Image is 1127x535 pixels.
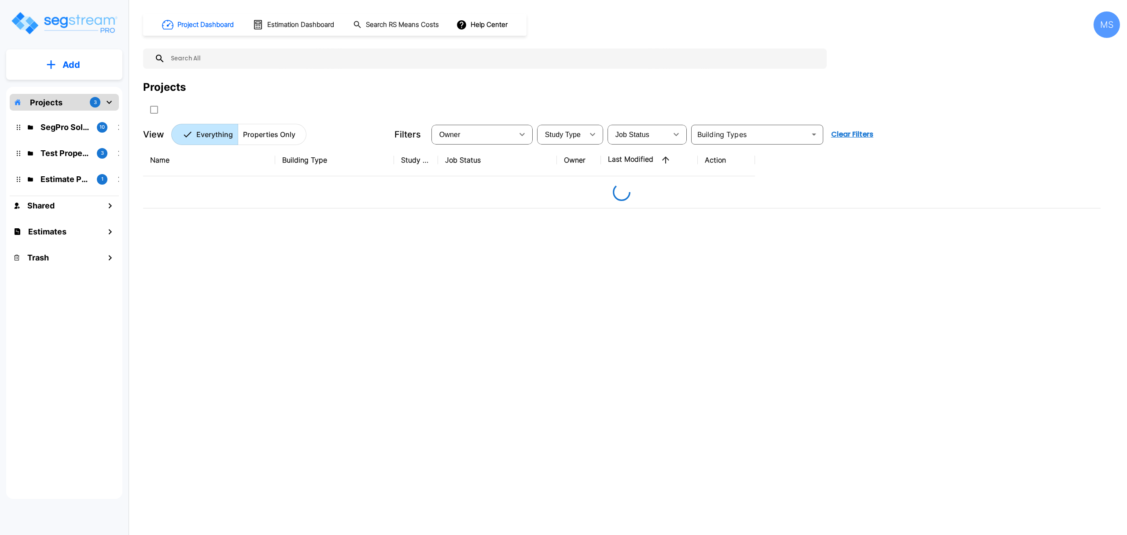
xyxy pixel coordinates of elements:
[545,131,581,138] span: Study Type
[27,252,49,264] h1: Trash
[177,20,234,30] h1: Project Dashboard
[394,128,421,141] p: Filters
[27,200,55,212] h1: Shared
[609,122,667,147] div: Select
[615,131,649,138] span: Job Status
[238,124,306,145] button: Properties Only
[438,144,557,176] th: Job Status
[808,128,820,141] button: Open
[101,149,104,157] p: 3
[454,16,511,33] button: Help Center
[143,79,186,95] div: Projects
[158,15,239,34] button: Project Dashboard
[557,144,601,176] th: Owner
[1094,11,1120,38] div: MS
[539,122,584,147] div: Select
[171,124,238,145] button: Everything
[30,97,63,108] p: Projects
[601,144,698,176] th: Last Modified
[350,16,444,33] button: Search RS Means Costs
[165,48,822,69] input: Search All
[143,128,164,141] p: View
[41,173,90,185] p: Estimate Property
[94,99,97,106] p: 3
[267,20,334,30] h1: Estimation Dashboard
[171,124,306,145] div: Platform
[828,126,877,143] button: Clear Filters
[101,175,103,183] p: 1
[99,123,105,131] p: 10
[394,144,438,176] th: Study Type
[41,147,90,159] p: Test Property Folder
[6,52,122,78] button: Add
[433,122,513,147] div: Select
[243,129,295,140] p: Properties Only
[145,101,163,119] button: SelectAll
[28,226,66,238] h1: Estimates
[694,128,806,141] input: Building Types
[366,20,439,30] h1: Search RS Means Costs
[196,129,233,140] p: Everything
[275,144,394,176] th: Building Type
[63,58,80,71] p: Add
[439,131,460,138] span: Owner
[143,144,275,176] th: Name
[10,11,118,36] img: Logo
[41,121,90,133] p: SegPro Solutions CSS
[249,15,339,34] button: Estimation Dashboard
[698,144,755,176] th: Action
